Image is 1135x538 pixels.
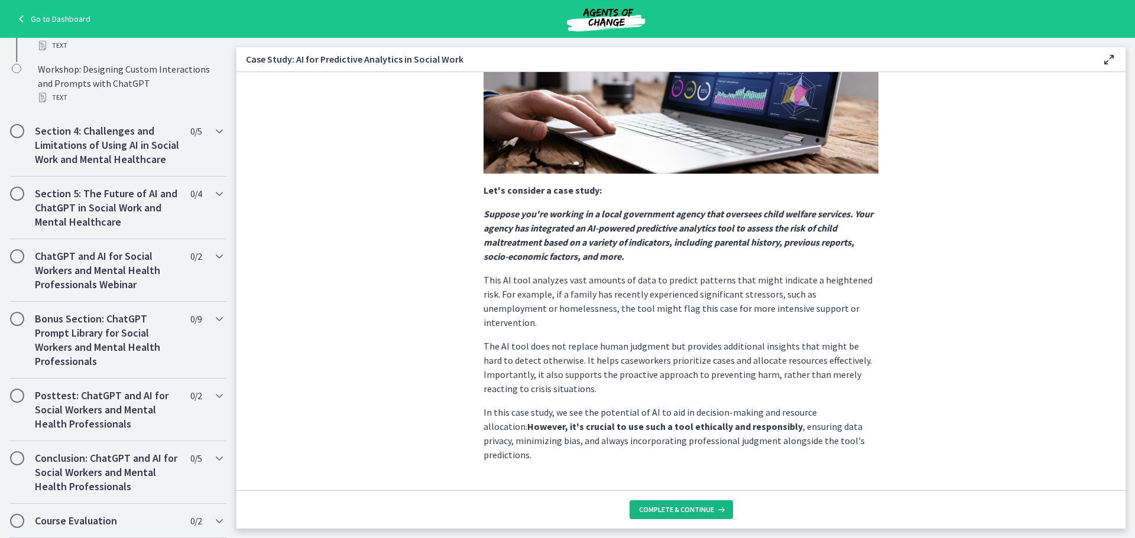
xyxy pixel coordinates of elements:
p: The AI tool does not replace human judgment but provides additional insights that might be hard t... [484,339,878,396]
strong: Let's consider a case study: [484,184,602,196]
h2: Section 4: Challenges and Limitations of Using AI in Social Work and Mental Healthcare [35,124,179,167]
span: 0 / 2 [190,389,202,403]
span: 0 / 9 [190,312,202,326]
div: Text [38,38,222,53]
span: 0 / 5 [190,451,202,465]
h2: ChatGPT and AI for Social Workers and Mental Health Professionals Webinar [35,249,179,292]
div: Text [38,90,222,105]
h2: Bonus Section: ChatGPT Prompt Library for Social Workers and Mental Health Professionals [35,312,179,369]
h2: Section 5: The Future of AI and ChatGPT in Social Work and Mental Healthcare [35,187,179,229]
span: 0 / 2 [190,514,202,528]
strong: However, it's crucial to use such a tool ethically and responsibly [527,420,803,432]
button: Complete & continue [630,500,733,519]
span: 0 / 4 [190,187,202,201]
a: Go to Dashboard [14,12,90,26]
h2: Course Evaluation [35,514,179,528]
h3: Case Study: AI for Predictive Analytics in Social Work [246,52,1083,66]
h2: Conclusion: ChatGPT and AI for Social Workers and Mental Health Professionals [35,451,179,494]
span: 0 / 2 [190,249,202,263]
div: Workshop: Designing Custom Interactions and Prompts with ChatGPT [38,62,222,105]
p: In this case study, we see the potential of AI to aid in decision-making and resource allocation.... [484,405,878,462]
strong: Suppose you're working in a local government agency that oversees child welfare services. Your ag... [484,208,873,262]
span: 0 / 5 [190,124,202,138]
h2: Posttest: ChatGPT and AI for Social Workers and Mental Health Professionals [35,389,179,431]
img: Agents of Change [535,5,677,33]
p: This AI tool analyzes vast amounts of data to predict patterns that might indicate a heightened r... [484,273,878,330]
span: Complete & continue [639,505,714,514]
